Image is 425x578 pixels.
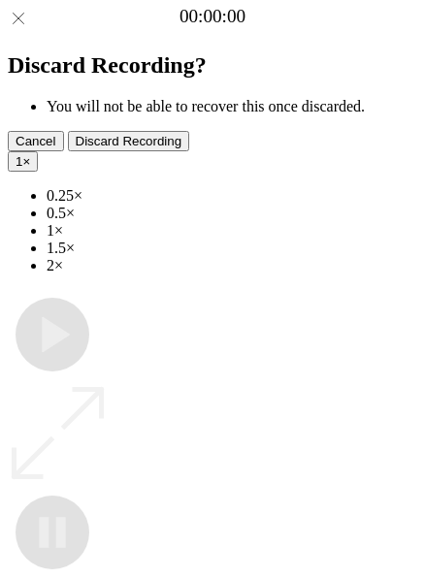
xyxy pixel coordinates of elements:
[47,187,417,205] li: 0.25×
[47,222,417,240] li: 1×
[47,257,417,274] li: 2×
[180,6,245,27] a: 00:00:00
[16,154,22,169] span: 1
[68,131,190,151] button: Discard Recording
[8,52,417,79] h2: Discard Recording?
[8,131,64,151] button: Cancel
[47,205,417,222] li: 0.5×
[8,151,38,172] button: 1×
[47,98,417,115] li: You will not be able to recover this once discarded.
[47,240,417,257] li: 1.5×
